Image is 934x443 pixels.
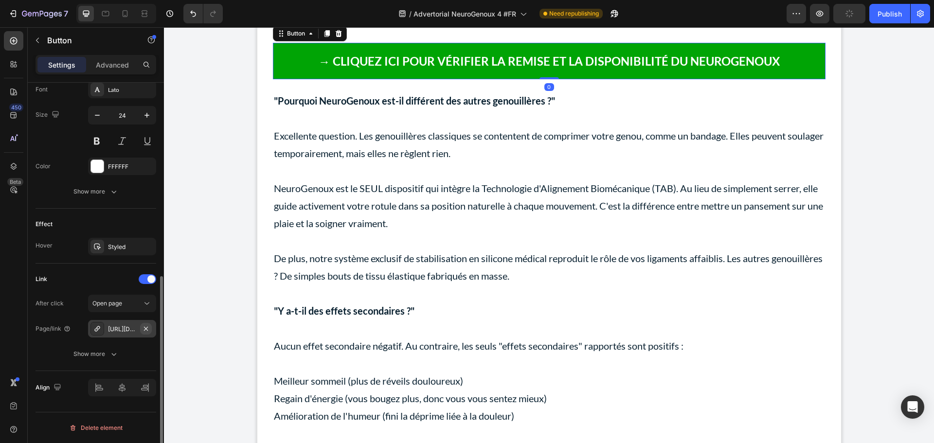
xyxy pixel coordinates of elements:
button: Publish [869,4,910,23]
p: Meilleur sommeil (plus de réveils douloureux) [110,345,661,362]
p: Advanced [96,60,129,70]
span: / [409,9,412,19]
div: Styled [108,243,154,251]
button: Show more [36,345,156,363]
div: Open Intercom Messenger [901,395,924,419]
iframe: Design area [164,27,934,443]
span: Open page [92,300,122,307]
div: Lato [108,86,154,94]
span: Advertorial NeuroGenoux 4 #FR [413,9,516,19]
div: Publish [878,9,902,19]
span: Need republishing [549,9,599,18]
div: Link [36,275,47,284]
strong: "Pourquoi NeuroGenoux est-il différent des autres genouillères ?" [110,68,391,79]
p: NeuroGenoux est le SEUL dispositif qui intègre la Technologie d'Alignement Biomécanique (TAB). Au... [110,152,661,205]
div: FFFFFF [108,162,154,171]
div: Undo/Redo [183,4,223,23]
div: [URL][DOMAIN_NAME] [108,325,136,334]
div: Size [36,108,61,122]
div: Align [36,381,63,394]
button: Open page [88,295,156,312]
p: Settings [48,60,75,70]
strong: "Y a-t-il des effets secondaires ?" [110,278,251,289]
div: Effect [36,220,53,229]
p: Aucun effet secondaire négatif. Au contraire, les seuls "effets secondaires" rapportés sont posit... [110,310,661,327]
p: Regain d'énergie (vous bougez plus, donc vous vous sentez mieux) [110,362,661,380]
p: Button [47,35,130,46]
button: 7 [4,4,72,23]
div: Color [36,162,51,171]
p: Amélioration de l'humeur (fini la déprime liée à la douleur) [110,380,661,397]
button: Delete element [36,420,156,436]
div: Hover [36,241,53,250]
p: De plus, notre système exclusif de stabilisation en silicone médical reproduit le rôle de vos lig... [110,222,661,257]
div: Font [36,85,48,94]
p: 7 [64,8,68,19]
div: Beta [7,178,23,186]
div: Show more [73,187,119,196]
div: Delete element [69,422,123,434]
button: Show more [36,183,156,200]
div: 0 [380,56,390,64]
p: Excellente question. Les genouillères classiques se contentent de comprimer votre genou, comme un... [110,100,661,135]
div: Show more [73,349,119,359]
div: After click [36,299,64,308]
div: 450 [9,104,23,111]
div: Page/link [36,324,71,333]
